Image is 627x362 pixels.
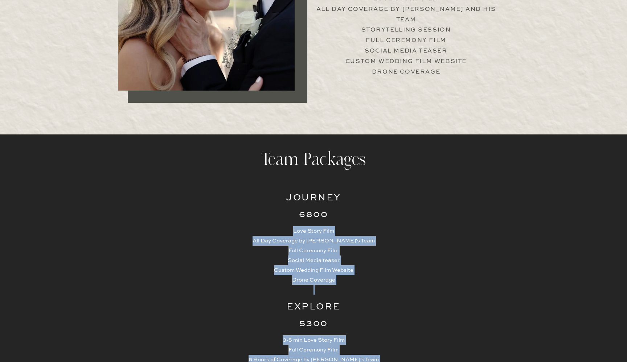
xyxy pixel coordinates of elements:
h2: Explore [278,300,349,315]
h2: 6800 [278,208,349,222]
h2: Journey [278,191,349,205]
h2: Team Packages [261,147,366,169]
p: Love Story Film All Day Coverage by [PERSON_NAME]'s Team Full Ceremony Film Social Media teaser C... [245,226,382,284]
h2: 5300 [278,317,349,331]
